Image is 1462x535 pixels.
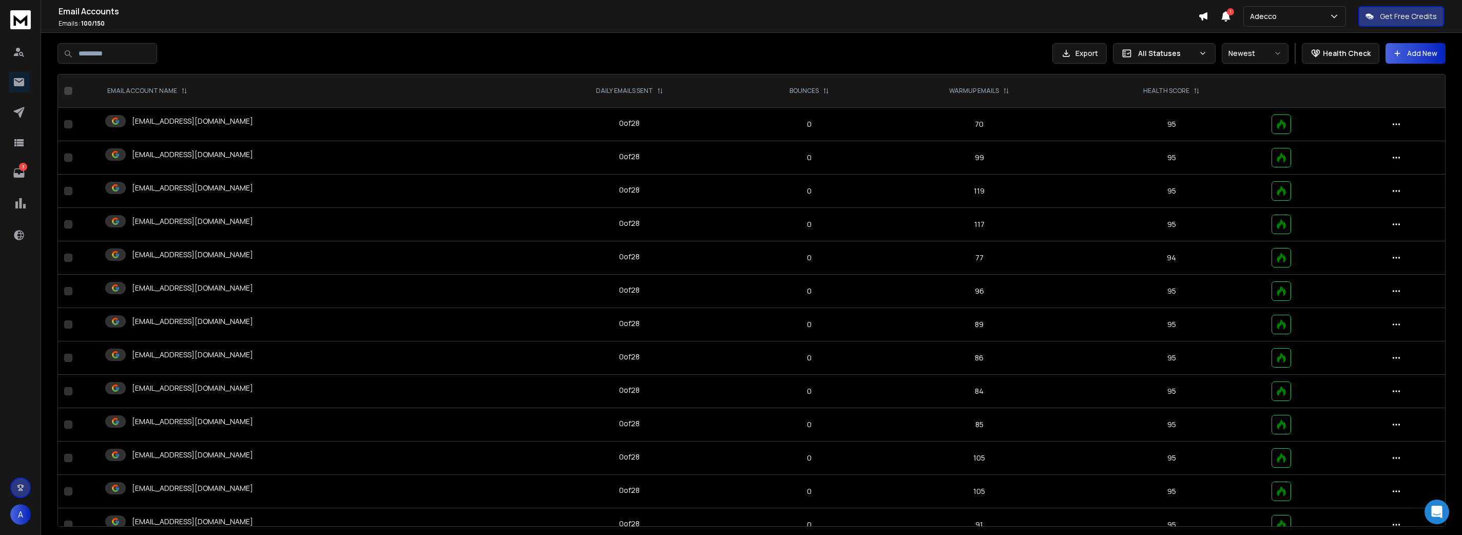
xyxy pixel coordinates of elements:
[59,5,1198,17] h1: Email Accounts
[1078,308,1265,341] td: 95
[881,408,1078,442] td: 85
[10,504,31,525] button: A
[132,149,253,160] p: [EMAIL_ADDRESS][DOMAIN_NAME]
[1078,408,1265,442] td: 95
[881,341,1078,375] td: 86
[1052,43,1107,64] button: Export
[743,319,875,330] p: 0
[19,163,27,171] p: 3
[743,119,875,129] p: 0
[881,175,1078,208] td: 119
[1380,11,1437,22] p: Get Free Credits
[619,151,640,162] div: 0 of 28
[1078,175,1265,208] td: 95
[743,453,875,463] p: 0
[619,118,640,128] div: 0 of 28
[949,87,999,95] p: WARMUP EMAILS
[619,485,640,495] div: 0 of 28
[132,517,253,527] p: [EMAIL_ADDRESS][DOMAIN_NAME]
[1078,141,1265,175] td: 95
[1138,48,1195,59] p: All Statuses
[619,285,640,295] div: 0 of 28
[1078,241,1265,275] td: 94
[790,87,819,95] p: BOUNCES
[743,286,875,296] p: 0
[1078,375,1265,408] td: 95
[743,486,875,496] p: 0
[59,20,1198,28] p: Emails :
[107,87,187,95] div: EMAIL ACCOUNT NAME
[1425,500,1449,524] div: Open Intercom Messenger
[743,186,875,196] p: 0
[132,183,253,193] p: [EMAIL_ADDRESS][DOMAIN_NAME]
[881,208,1078,241] td: 117
[1078,208,1265,241] td: 95
[132,216,253,226] p: [EMAIL_ADDRESS][DOMAIN_NAME]
[1078,442,1265,475] td: 95
[1078,341,1265,375] td: 95
[881,475,1078,508] td: 105
[743,219,875,230] p: 0
[619,218,640,228] div: 0 of 28
[132,483,253,493] p: [EMAIL_ADDRESS][DOMAIN_NAME]
[1078,275,1265,308] td: 95
[132,283,253,293] p: [EMAIL_ADDRESS][DOMAIN_NAME]
[619,418,640,429] div: 0 of 28
[1227,8,1234,15] span: 1
[743,520,875,530] p: 0
[1302,43,1379,64] button: Health Check
[619,352,640,362] div: 0 of 28
[619,252,640,262] div: 0 of 28
[881,442,1078,475] td: 105
[743,152,875,163] p: 0
[132,316,253,327] p: [EMAIL_ADDRESS][DOMAIN_NAME]
[1386,43,1446,64] button: Add New
[743,253,875,263] p: 0
[596,87,653,95] p: DAILY EMAILS SENT
[132,116,253,126] p: [EMAIL_ADDRESS][DOMAIN_NAME]
[743,386,875,396] p: 0
[10,10,31,29] img: logo
[1358,6,1444,27] button: Get Free Credits
[881,308,1078,341] td: 89
[1222,43,1288,64] button: Newest
[132,383,253,393] p: [EMAIL_ADDRESS][DOMAIN_NAME]
[881,375,1078,408] td: 84
[881,275,1078,308] td: 96
[743,353,875,363] p: 0
[1323,48,1371,59] p: Health Check
[132,450,253,460] p: [EMAIL_ADDRESS][DOMAIN_NAME]
[81,19,105,28] span: 100 / 150
[881,141,1078,175] td: 99
[881,241,1078,275] td: 77
[1078,108,1265,141] td: 95
[1143,87,1189,95] p: HEALTH SCORE
[9,163,29,183] a: 3
[619,185,640,195] div: 0 of 28
[619,519,640,529] div: 0 of 28
[132,416,253,427] p: [EMAIL_ADDRESS][DOMAIN_NAME]
[1250,11,1281,22] p: Adecco
[743,419,875,430] p: 0
[619,452,640,462] div: 0 of 28
[619,318,640,329] div: 0 of 28
[132,350,253,360] p: [EMAIL_ADDRESS][DOMAIN_NAME]
[881,108,1078,141] td: 70
[1078,475,1265,508] td: 95
[619,385,640,395] div: 0 of 28
[132,250,253,260] p: [EMAIL_ADDRESS][DOMAIN_NAME]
